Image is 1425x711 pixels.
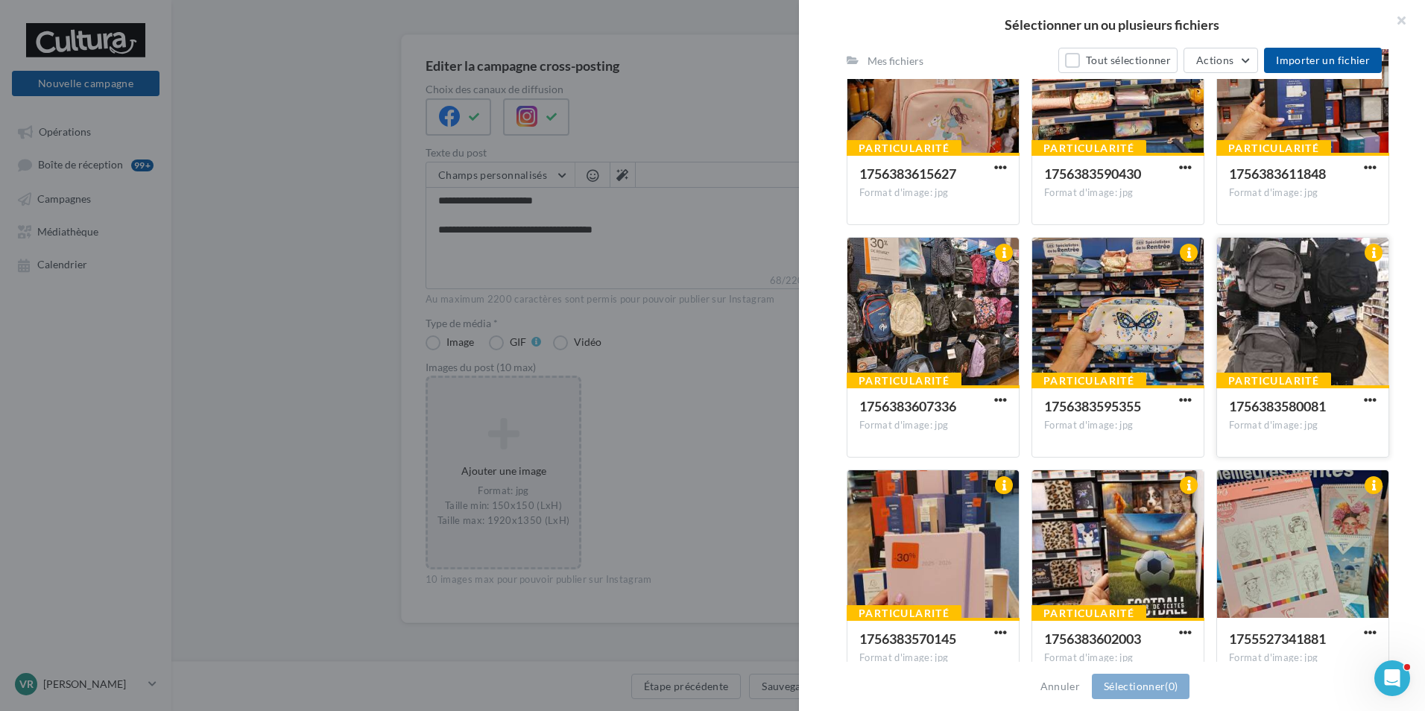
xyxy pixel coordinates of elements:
[859,631,956,647] span: 1756383570145
[1229,651,1377,665] div: Format d'image: jpg
[1044,165,1141,182] span: 1756383590430
[1216,373,1331,389] div: Particularité
[1058,48,1178,73] button: Tout sélectionner
[859,186,1007,200] div: Format d'image: jpg
[1031,373,1146,389] div: Particularité
[859,398,956,414] span: 1756383607336
[1229,398,1326,414] span: 1756383580081
[1374,660,1410,696] iframe: Intercom live chat
[1184,48,1258,73] button: Actions
[1031,140,1146,157] div: Particularité
[1165,680,1178,692] span: (0)
[1044,186,1192,200] div: Format d'image: jpg
[1031,605,1146,622] div: Particularité
[868,54,923,69] div: Mes fichiers
[1216,140,1331,157] div: Particularité
[1196,54,1233,66] span: Actions
[1044,398,1141,414] span: 1756383595355
[1229,165,1326,182] span: 1756383611848
[1229,631,1326,647] span: 1755527341881
[1264,48,1382,73] button: Importer un fichier
[859,419,1007,432] div: Format d'image: jpg
[1276,54,1370,66] span: Importer un fichier
[859,165,956,182] span: 1756383615627
[1229,186,1377,200] div: Format d'image: jpg
[1092,674,1189,699] button: Sélectionner(0)
[823,18,1401,31] h2: Sélectionner un ou plusieurs fichiers
[859,651,1007,665] div: Format d'image: jpg
[847,373,961,389] div: Particularité
[847,140,961,157] div: Particularité
[847,605,961,622] div: Particularité
[1229,419,1377,432] div: Format d'image: jpg
[1044,631,1141,647] span: 1756383602003
[1034,677,1086,695] button: Annuler
[1044,651,1192,665] div: Format d'image: jpg
[1044,419,1192,432] div: Format d'image: jpg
